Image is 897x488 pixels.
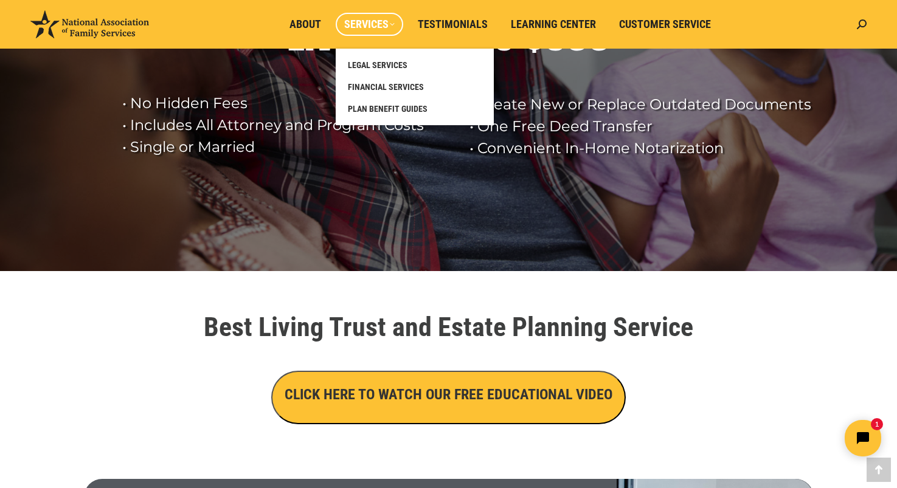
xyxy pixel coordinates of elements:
h3: CLICK HERE TO WATCH OUR FREE EDUCATIONAL VIDEO [285,384,612,405]
button: CLICK HERE TO WATCH OUR FREE EDUCATIONAL VIDEO [271,371,626,424]
iframe: Tidio Chat [682,410,892,467]
a: CLICK HERE TO WATCH OUR FREE EDUCATIONAL VIDEO [271,389,626,402]
rs-layer: • Create New or Replace Outdated Documents • One Free Deed Transfer • Convenient In-Home Notariza... [469,94,822,159]
h1: Best Living Trust and Estate Planning Service [108,314,789,340]
a: PLAN BENEFIT GUIDES [342,98,488,120]
rs-layer: • No Hidden Fees • Includes All Attorney and Program Costs • Single or Married [122,92,454,158]
a: About [281,13,330,36]
a: Learning Center [502,13,604,36]
span: PLAN BENEFIT GUIDES [348,103,428,114]
span: Services [344,18,395,31]
span: Customer Service [619,18,711,31]
a: LEGAL SERVICES [342,54,488,76]
a: Testimonials [409,13,496,36]
a: Customer Service [611,13,719,36]
span: FINANCIAL SERVICES [348,81,424,92]
span: Testimonials [418,18,488,31]
span: LEGAL SERVICES [348,60,407,70]
img: National Association of Family Services [30,10,149,38]
a: FINANCIAL SERVICES [342,76,488,98]
span: Learning Center [511,18,596,31]
span: About [289,18,321,31]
